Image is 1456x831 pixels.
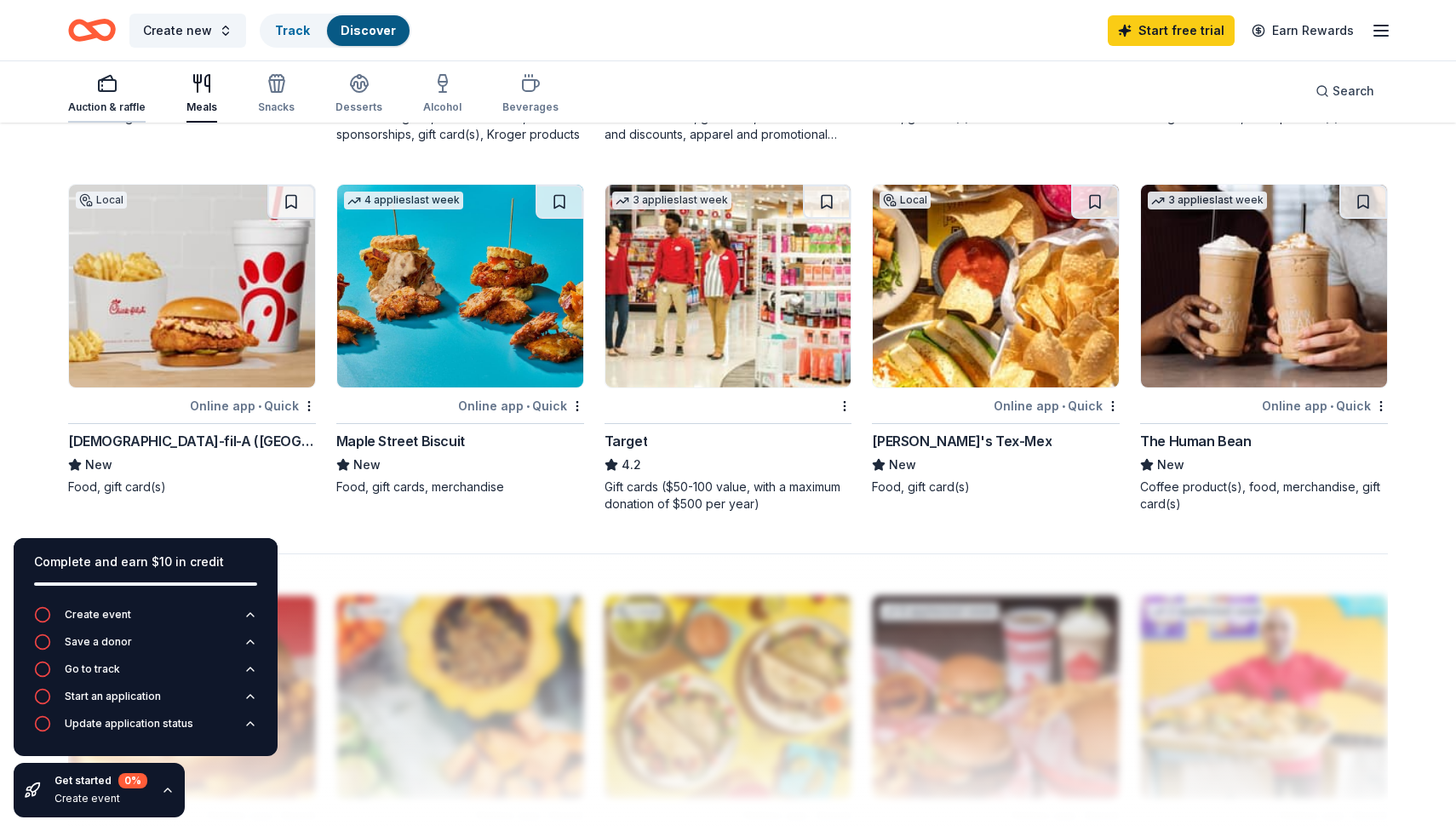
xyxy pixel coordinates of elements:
div: Food, gift card(s) [872,479,1120,496]
button: Start an application [34,688,257,715]
button: Update application status [34,715,257,742]
div: Save a donor [65,635,132,649]
div: Online app Quick [190,395,316,416]
div: Target [605,431,648,451]
a: Home [68,10,116,50]
button: Meals [186,66,217,123]
button: Alcohol [423,66,461,123]
a: Discover [341,23,396,37]
div: Food, gift cards, merchandise [336,479,584,496]
span: • [258,399,261,413]
img: Image for Target [605,185,851,387]
span: • [1062,399,1065,413]
div: Food, gift card(s) [68,479,316,496]
div: Auction & raffle [68,100,146,114]
button: Beverages [502,66,559,123]
button: TrackDiscover [260,14,411,48]
button: Auction & raffle [68,66,146,123]
span: New [85,455,112,475]
span: Search [1333,81,1374,101]
div: Desserts [335,100,382,114]
div: Complete and earn $10 in credit [34,552,257,572]
div: Gift cards ($50-100 value, with a maximum donation of $500 per year) [605,479,852,513]
div: 3 applies last week [612,192,731,209]
div: Online app Quick [994,395,1120,416]
div: Update application status [65,717,193,731]
span: • [1330,399,1333,413]
div: Create event [54,792,147,805]
div: [DEMOGRAPHIC_DATA]-fil-A ([GEOGRAPHIC_DATA]) [68,431,316,451]
div: Snacks [258,100,295,114]
div: 4 applies last week [344,192,463,209]
span: Create new [143,20,212,41]
a: Start free trial [1108,15,1235,46]
button: Go to track [34,661,257,688]
button: Desserts [335,66,382,123]
a: Image for Maudie's Tex-MexLocalOnline app•Quick[PERSON_NAME]'s Tex-MexNewFood, gift card(s) [872,184,1120,496]
button: Search [1302,74,1388,108]
div: Create event [65,608,131,622]
span: New [889,455,916,475]
a: Image for Chick-fil-A (Austin)LocalOnline app•Quick[DEMOGRAPHIC_DATA]-fil-A ([GEOGRAPHIC_DATA])Ne... [68,184,316,496]
div: Go to track [65,662,120,676]
button: Create event [34,606,257,633]
div: 0 % [118,773,147,788]
button: Save a donor [34,633,257,661]
div: Online app Quick [1262,395,1388,416]
div: Start an application [65,690,161,703]
button: Create new [129,14,246,48]
img: Image for Maple Street Biscuit [337,185,583,387]
a: Earn Rewards [1241,15,1364,46]
button: Snacks [258,66,295,123]
div: Foundation grant, cash donations, sponsorships, gift card(s), Kroger products [336,109,584,143]
div: Beverages [502,100,559,114]
div: Online app Quick [458,395,584,416]
div: Meals [186,100,217,114]
div: [PERSON_NAME]'s Tex-Mex [872,431,1052,451]
div: Local [76,192,127,209]
a: Image for The Human Bean3 applieslast weekOnline app•QuickThe Human BeanNewCoffee product(s), foo... [1140,184,1388,513]
div: Get started [54,773,147,788]
span: New [1157,455,1184,475]
div: Local [880,192,931,209]
a: Image for Target3 applieslast weekTarget4.2Gift cards ($50-100 value, with a maximum donation of ... [605,184,852,513]
div: Maple Street Biscuit [336,431,465,451]
img: Image for The Human Bean [1141,185,1387,387]
img: Image for Chick-fil-A (Austin) [69,185,315,387]
a: Image for Maple Street Biscuit4 applieslast weekOnline app•QuickMaple Street BiscuitNewFood, gift... [336,184,584,496]
div: 3 applies last week [1148,192,1267,209]
span: 4.2 [622,455,641,475]
div: Alcohol [423,100,461,114]
div: Coffee product(s), food, merchandise, gift card(s) [1140,479,1388,513]
div: The Human Bean [1140,431,1251,451]
a: Track [275,23,310,37]
span: • [526,399,530,413]
img: Image for Maudie's Tex-Mex [873,185,1119,387]
div: Auction baskets, gift cards, food donations and discounts, apparel and promotional items [605,109,852,143]
span: New [353,455,381,475]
